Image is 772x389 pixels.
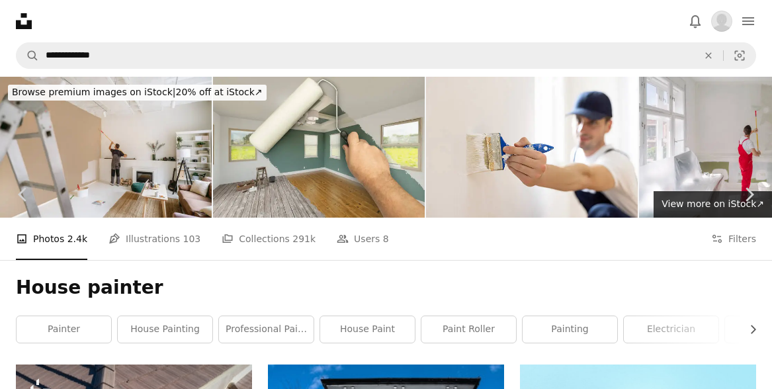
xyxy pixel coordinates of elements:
[682,8,708,34] button: Notifications
[16,276,756,300] h1: House painter
[292,232,316,246] span: 291k
[108,218,200,260] a: Illustrations 103
[426,77,638,218] img: Handsome painter paints the wall
[320,316,415,343] a: house paint
[16,42,756,69] form: Find visuals sitewide
[213,77,425,218] img: Before and After of Man Using A Paint Roller to Reveal Newly Remodeled Room with Fresh Green Pain...
[17,316,111,343] a: painter
[735,8,761,34] button: Menu
[118,316,212,343] a: house painting
[726,131,772,258] a: Next
[694,43,723,68] button: Clear
[662,198,764,209] span: View more on iStock ↗
[711,218,756,260] button: Filters
[383,232,389,246] span: 8
[12,87,175,97] span: Browse premium images on iStock |
[8,85,267,101] div: 20% off at iStock ↗
[17,43,39,68] button: Search Unsplash
[222,218,316,260] a: Collections 291k
[624,316,718,343] a: electrician
[183,232,201,246] span: 103
[724,43,755,68] button: Visual search
[337,218,389,260] a: Users 8
[741,316,756,343] button: scroll list to the right
[708,8,735,34] button: Profile
[523,316,617,343] a: painting
[421,316,516,343] a: paint roller
[16,13,32,29] a: Home — Unsplash
[711,11,732,32] img: Avatar of user Elizabeth Ruffin
[654,191,772,218] a: View more on iStock↗
[219,316,314,343] a: professional painter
